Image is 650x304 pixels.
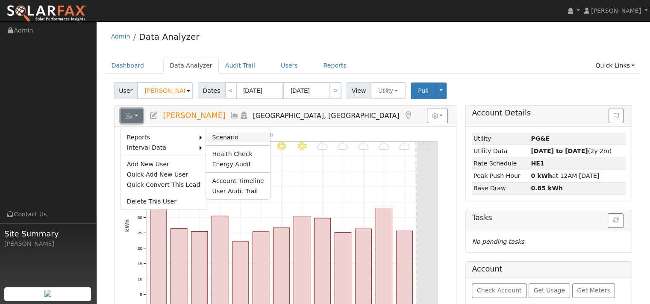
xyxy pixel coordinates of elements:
[371,82,406,99] button: Utility
[472,213,626,222] h5: Tasks
[138,215,143,220] text: 30
[121,132,200,142] a: Reports
[206,159,270,169] a: Energy Audit Report
[472,170,529,182] td: Peak Push Hour
[4,228,91,239] span: Site Summary
[472,109,626,118] h5: Account Details
[589,58,641,74] a: Quick Links
[111,33,130,40] a: Admin
[114,82,138,99] span: User
[379,142,389,151] i: 10/04 - Cloudy
[44,290,51,297] img: retrieve
[225,82,237,99] a: <
[591,7,641,14] span: [PERSON_NAME]
[149,111,159,120] a: Edit User (37620)
[418,87,429,94] span: Pull
[274,58,304,74] a: Users
[138,261,143,266] text: 15
[121,196,206,207] a: Delete This User
[531,148,612,154] span: (2y 2m)
[317,58,353,74] a: Reports
[609,109,624,123] button: Issue History
[608,213,624,228] button: Refresh
[472,283,526,298] button: Check Account
[140,292,142,297] text: 5
[298,142,306,151] i: 9/30 - Clear
[121,142,200,153] a: Interval Data
[6,5,87,23] img: SolarFax
[572,283,615,298] button: Get Meters
[534,287,565,294] span: Get Usage
[472,182,529,195] td: Base Draw
[411,83,436,99] button: Pull
[317,142,328,151] i: 10/01 - Cloudy
[230,111,239,120] a: Multi-Series Graph
[277,142,286,151] i: 9/29 - Clear
[399,142,410,151] i: 10/05 - Cloudy
[137,82,193,99] input: Select a User
[139,32,199,42] a: Data Analyzer
[472,133,529,145] td: Utility
[206,186,270,196] a: User Audit Trail
[472,238,524,245] i: No pending tasks
[121,180,206,190] a: Quick Convert This Lead
[219,58,262,74] a: Audit Trail
[529,283,570,298] button: Get Usage
[531,160,544,167] strong: D
[163,111,225,120] span: [PERSON_NAME]
[472,145,529,157] td: Utility Data
[253,112,400,120] span: [GEOGRAPHIC_DATA], [GEOGRAPHIC_DATA]
[531,135,550,142] strong: ID: 17305146, authorized: 09/20/25
[531,185,563,192] strong: 0.85 kWh
[206,132,270,142] a: Scenario Report
[472,157,529,170] td: Rate Schedule
[531,172,552,179] strong: 0 kWh
[531,148,588,154] strong: [DATE] to [DATE]
[163,58,219,74] a: Data Analyzer
[477,287,522,294] span: Check Account
[529,170,626,182] td: at 12AM [DATE]
[403,111,413,120] a: Map
[206,149,270,159] a: Health Check Report
[358,142,369,151] i: 10/03 - Cloudy
[577,287,610,294] span: Get Meters
[138,230,143,235] text: 25
[329,82,341,99] a: >
[347,82,371,99] span: View
[138,246,143,251] text: 20
[121,159,206,169] a: Add New User
[198,82,225,99] span: Dates
[121,169,206,180] a: Quick Add New User
[338,142,348,151] i: 10/02 - Cloudy
[239,111,249,120] a: Login As (last Never)
[138,277,143,281] text: 10
[206,176,270,186] a: Account Timeline Report
[124,219,130,232] text: kWh
[105,58,151,74] a: Dashboard
[204,132,274,138] text: Net Consumption 377 kWh
[4,239,91,248] div: [PERSON_NAME]
[472,265,502,273] h5: Account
